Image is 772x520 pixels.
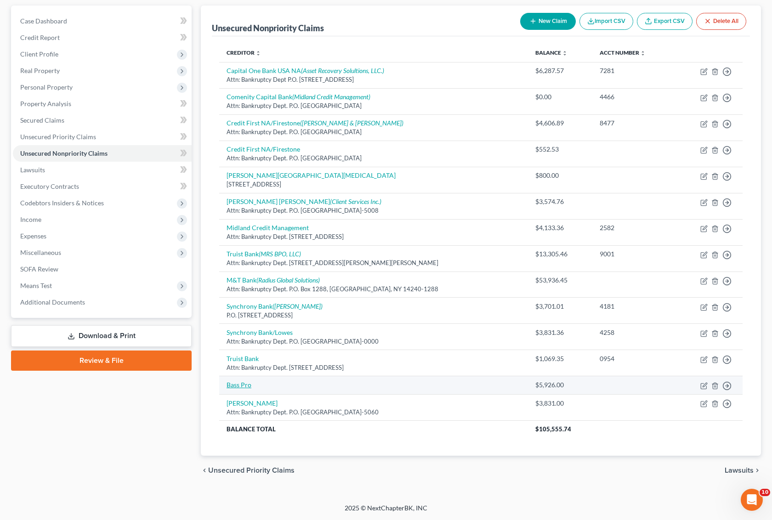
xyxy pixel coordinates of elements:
a: Midland Credit Management [227,224,309,232]
i: (Midland Credit Management) [292,93,370,101]
a: Capital One Bank USA NA(Asset Recovery Solultions, LLC.) [227,67,384,74]
a: Case Dashboard [13,13,192,29]
i: ([PERSON_NAME] & [PERSON_NAME]) [300,119,403,127]
span: Lawsuits [725,467,754,474]
span: Executory Contracts [20,182,79,190]
a: Unsecured Priority Claims [13,129,192,145]
a: Truist Bank(MRS BPO, LLC) [227,250,301,258]
span: $105,555.74 [535,425,571,433]
i: (Client Services Inc.) [330,198,381,205]
div: P.O. [STREET_ADDRESS] [227,311,521,320]
div: 9001 [600,249,668,259]
a: Secured Claims [13,112,192,129]
i: chevron_right [754,467,761,474]
div: $3,831.00 [535,399,585,408]
div: $4,606.89 [535,119,585,128]
th: Balance Total [219,421,528,437]
span: Case Dashboard [20,17,67,25]
span: Real Property [20,67,60,74]
i: chevron_left [201,467,208,474]
a: Synchrony Bank/Lowes [227,328,293,336]
a: Credit First NA/Firestone [227,145,300,153]
a: Comenity Capital Bank(Midland Credit Management) [227,93,370,101]
span: Additional Documents [20,298,85,306]
i: (Radius Global Solutions) [256,276,320,284]
a: Credit Report [13,29,192,46]
div: Attn: Bankruptcy Dept. [STREET_ADDRESS] [227,232,521,241]
span: Unsecured Nonpriority Claims [20,149,108,157]
div: 4466 [600,92,668,102]
div: $0.00 [535,92,585,102]
span: Unsecured Priority Claims [208,467,295,474]
div: 2025 © NextChapterBK, INC [124,503,648,520]
div: Attn: Bankruptcy Dept. P.O. [GEOGRAPHIC_DATA] [227,154,521,163]
span: Property Analysis [20,100,71,107]
div: 7281 [600,66,668,75]
span: Secured Claims [20,116,64,124]
div: Attn: Bankruptcy Dept. P.O. [GEOGRAPHIC_DATA]-5008 [227,206,521,215]
a: Executory Contracts [13,178,192,195]
a: M&T Bank(Radius Global Solutions) [227,276,320,284]
div: Attn: Bankruptcy Dept. P.O. [GEOGRAPHIC_DATA]-0000 [227,337,521,346]
span: Miscellaneous [20,249,61,256]
a: Lawsuits [13,162,192,178]
div: $3,701.01 [535,302,585,311]
span: Lawsuits [20,166,45,174]
a: Synchrony Bank([PERSON_NAME]) [227,302,323,310]
div: $3,574.76 [535,197,585,206]
div: [STREET_ADDRESS] [227,180,521,189]
div: $53,936.45 [535,276,585,285]
div: 0954 [600,354,668,363]
div: $4,133.36 [535,223,585,232]
i: (MRS BPO, LLC) [259,250,301,258]
a: Bass Pro [227,381,251,389]
i: unfold_more [640,51,646,56]
div: $552.53 [535,145,585,154]
div: $6,287.57 [535,66,585,75]
div: Attn: Bankruptcy Dept. [STREET_ADDRESS] [227,363,521,372]
span: Income [20,215,41,223]
a: SOFA Review [13,261,192,277]
button: chevron_left Unsecured Priority Claims [201,467,295,474]
span: Unsecured Priority Claims [20,133,96,141]
a: Creditor unfold_more [227,49,261,56]
div: $13,305.46 [535,249,585,259]
button: Lawsuits chevron_right [725,467,761,474]
span: Client Profile [20,50,58,58]
div: 8477 [600,119,668,128]
i: (Asset Recovery Solultions, LLC.) [301,67,384,74]
button: Import CSV [579,13,633,30]
div: $3,831.36 [535,328,585,337]
span: SOFA Review [20,265,58,273]
i: unfold_more [562,51,568,56]
a: Review & File [11,350,192,371]
div: $800.00 [535,171,585,180]
div: $5,926.00 [535,380,585,390]
span: 10 [760,489,770,496]
div: Attn: Bankruptcy Dept. P.O. [GEOGRAPHIC_DATA]-5060 [227,408,521,417]
div: Attn: Bankruptcy Dept. [STREET_ADDRESS][PERSON_NAME][PERSON_NAME] [227,259,521,267]
a: Property Analysis [13,96,192,112]
div: Unsecured Nonpriority Claims [212,23,324,34]
div: Attn: Bankruptcy Dept. P.O. Box 1288, [GEOGRAPHIC_DATA], NY 14240-1288 [227,285,521,294]
a: [PERSON_NAME][GEOGRAPHIC_DATA][MEDICAL_DATA] [227,171,396,179]
i: unfold_more [255,51,261,56]
div: $1,069.35 [535,354,585,363]
button: New Claim [520,13,576,30]
a: Balance unfold_more [535,49,568,56]
span: Personal Property [20,83,73,91]
div: Attn: Bankruptcy Dept. P.O. [GEOGRAPHIC_DATA] [227,102,521,110]
iframe: Intercom live chat [741,489,763,511]
a: Credit First NA/Firestone([PERSON_NAME] & [PERSON_NAME]) [227,119,403,127]
span: Means Test [20,282,52,289]
a: Unsecured Nonpriority Claims [13,145,192,162]
a: Acct Number unfold_more [600,49,646,56]
div: Attn: Bankruptcy Dept P.O. [STREET_ADDRESS] [227,75,521,84]
div: Attn: Bankruptcy Dept. P.O. [GEOGRAPHIC_DATA] [227,128,521,136]
div: 4258 [600,328,668,337]
div: 2582 [600,223,668,232]
a: Truist Bank [227,355,259,362]
span: Codebtors Insiders & Notices [20,199,104,207]
span: Expenses [20,232,46,240]
a: [PERSON_NAME] [227,399,278,407]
